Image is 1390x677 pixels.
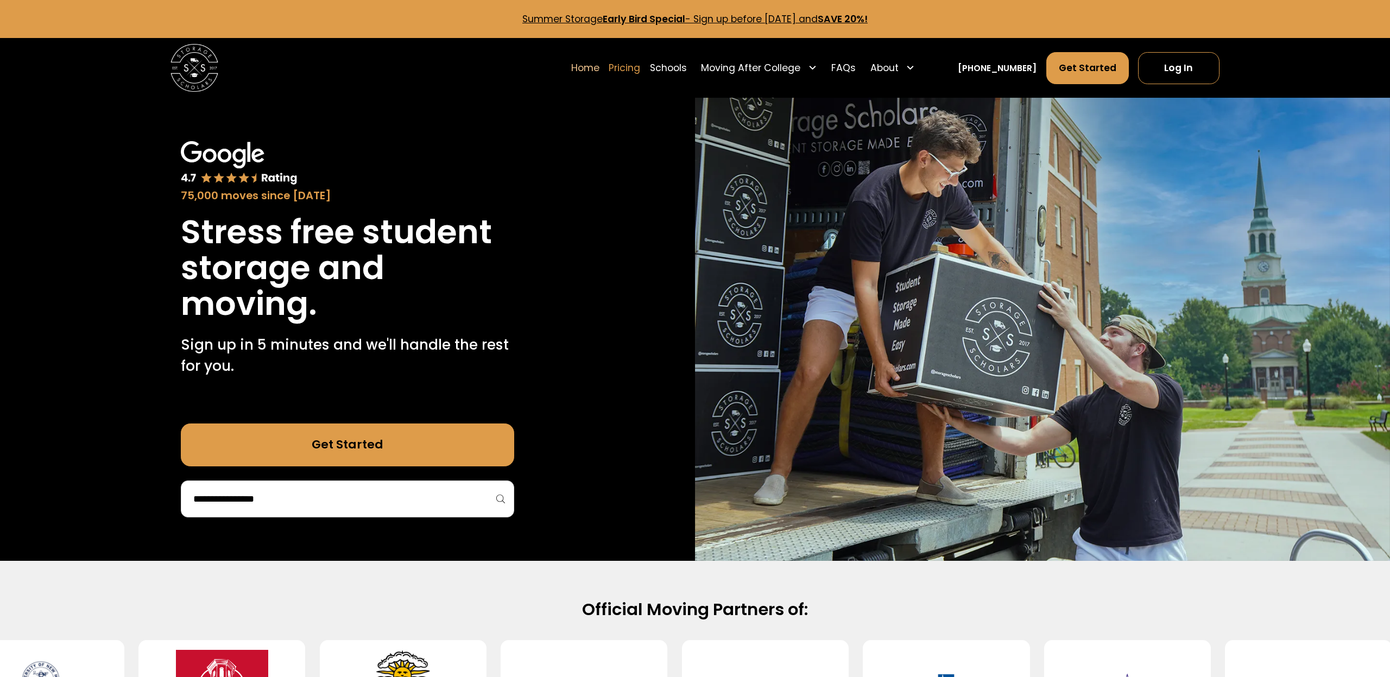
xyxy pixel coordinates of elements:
[522,12,868,26] a: Summer StorageEarly Bird Special- Sign up before [DATE] andSAVE 20%!
[958,62,1037,74] a: [PHONE_NUMBER]
[571,51,599,84] a: Home
[181,214,514,322] h1: Stress free student storage and moving.
[701,61,800,75] div: Moving After College
[1046,52,1129,84] a: Get Started
[831,51,856,84] a: FAQs
[314,599,1076,621] h2: Official Moving Partners of:
[697,51,822,84] div: Moving After College
[870,61,899,75] div: About
[181,141,298,186] img: Google 4.7 star rating
[181,188,514,204] div: 75,000 moves since [DATE]
[170,44,218,92] img: Storage Scholars main logo
[181,334,514,377] p: Sign up in 5 minutes and we'll handle the rest for you.
[695,98,1390,561] img: Storage Scholars makes moving and storage easy.
[650,51,687,84] a: Schools
[609,51,640,84] a: Pricing
[1138,52,1219,84] a: Log In
[818,12,868,26] strong: SAVE 20%!
[865,51,920,84] div: About
[181,423,514,466] a: Get Started
[603,12,685,26] strong: Early Bird Special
